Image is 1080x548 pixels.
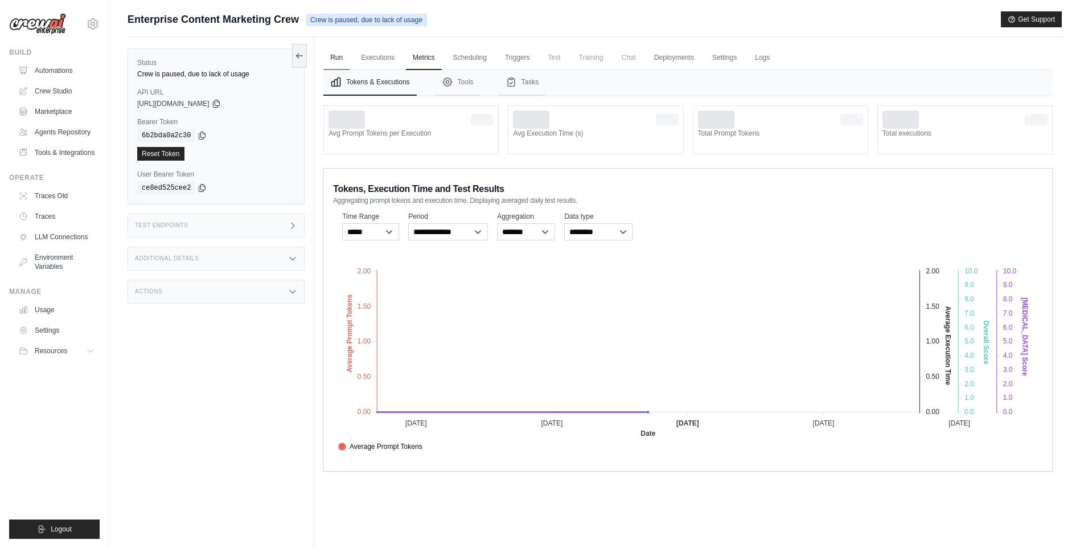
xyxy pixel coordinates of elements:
label: Data type [564,212,633,221]
tspan: 2.0 [964,380,974,388]
a: LLM Connections [14,228,100,246]
button: Tokens & Executions [323,69,416,96]
label: Period [408,212,488,221]
tspan: 10.0 [1003,267,1017,275]
iframe: Chat Widget [1023,493,1080,548]
text: Average Prompt Tokens [346,295,354,373]
div: Crew is paused, due to lack of usage [137,69,295,79]
span: Enterprise Content Marketing Crew [128,11,299,27]
tspan: 3.0 [964,366,974,374]
span: Tokens, Execution Time and Test Results [333,182,504,196]
tspan: 1.00 [926,337,940,345]
span: Logout [51,525,72,534]
a: Executions [354,46,401,70]
span: Crew is paused, due to lack of usage [306,14,427,26]
a: Reset Token [137,147,184,161]
button: Resources [14,342,100,360]
tspan: 0.0 [964,408,974,416]
code: 6b2bda0a2c30 [137,129,195,142]
span: Resources [35,346,67,355]
button: Tasks [499,69,546,96]
span: Average Prompt Tokens [338,441,422,452]
nav: Tabs [323,69,1053,96]
tspan: 0.50 [926,373,940,381]
a: Automations [14,62,100,80]
a: Agents Repository [14,123,100,141]
a: Deployments [647,46,701,70]
dt: Total Prompt Tokens [698,129,863,138]
tspan: 9.0 [1003,281,1013,289]
tspan: 0.00 [926,408,940,416]
tspan: 5.0 [1003,337,1013,345]
a: Usage [14,301,100,319]
label: API URL [137,88,295,97]
img: Logo [9,13,66,35]
label: Bearer Token [137,117,295,126]
tspan: [DATE] [541,419,563,427]
a: Logs [748,46,777,70]
text: [MEDICAL_DATA] Score [1021,297,1029,376]
a: Environment Variables [14,248,100,276]
tspan: 4.0 [964,351,974,359]
dt: Avg Execution Time (s) [513,129,678,138]
button: Tools [435,69,481,96]
a: Scheduling [446,46,494,70]
tspan: 2.00 [926,267,940,275]
button: Logout [9,520,100,539]
label: Status [137,58,295,67]
h3: Actions [135,288,162,295]
tspan: 7.0 [1003,309,1013,317]
text: Date [640,430,655,437]
a: Crew Studio [14,82,100,100]
span: [URL][DOMAIN_NAME] [137,99,210,108]
tspan: 8.0 [1003,295,1013,303]
tspan: [DATE] [405,419,427,427]
tspan: 0.00 [358,408,371,416]
tspan: [DATE] [948,419,970,427]
span: Chat is not available until the deployment is complete [614,46,642,69]
a: Triggers [498,46,537,70]
h3: Additional Details [135,255,199,262]
label: Aggregation [497,212,555,221]
a: Traces [14,207,100,226]
tspan: 8.0 [964,295,974,303]
tspan: 4.0 [1003,351,1013,359]
tspan: 1.00 [358,337,371,345]
a: Settings [14,321,100,340]
tspan: 9.0 [964,281,974,289]
tspan: 2.0 [1003,380,1013,388]
tspan: 1.0 [1003,394,1013,402]
tspan: 0.0 [1003,408,1013,416]
tspan: 0.50 [358,373,371,381]
tspan: 6.0 [964,324,974,332]
tspan: 3.0 [1003,366,1013,374]
button: Get Support [1001,11,1062,27]
tspan: 1.0 [964,394,974,402]
text: Overall Score [983,320,991,365]
a: Traces Old [14,187,100,205]
tspan: 1.50 [926,302,940,310]
a: Marketplace [14,103,100,121]
div: Build [9,48,100,57]
a: Run [323,46,350,70]
code: ce8ed525cee2 [137,181,195,195]
tspan: 2.00 [358,267,371,275]
label: User Bearer Token [137,170,295,179]
text: Average Execution Time [944,306,952,385]
label: Time Range [342,212,399,221]
tspan: 10.0 [964,267,978,275]
div: Operate [9,173,100,182]
tspan: [DATE] [676,419,699,427]
dt: Total executions [882,129,1048,138]
a: Metrics [406,46,442,70]
tspan: 6.0 [1003,324,1013,332]
a: Tools & Integrations [14,144,100,162]
dt: Avg Prompt Tokens per Execution [328,129,494,138]
tspan: [DATE] [813,419,835,427]
div: Manage [9,287,100,296]
tspan: 7.0 [964,309,974,317]
a: Settings [705,46,744,70]
span: Training is not available until the deployment is complete [572,46,610,69]
span: Aggregating prompt tokens and execution time. Displaying averaged daily test results. [333,196,577,205]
